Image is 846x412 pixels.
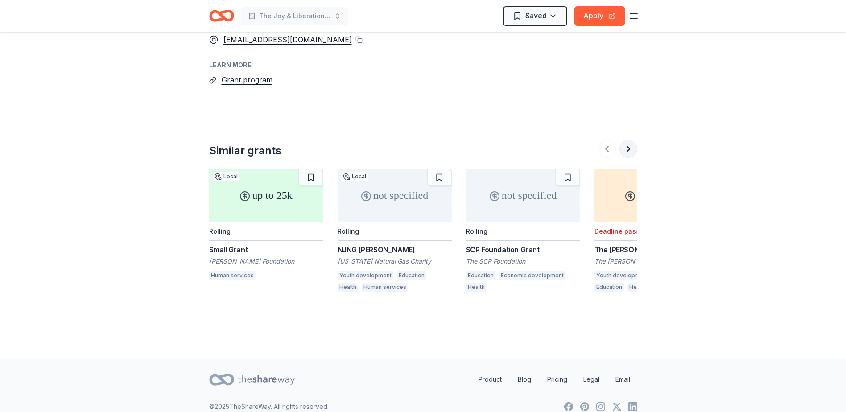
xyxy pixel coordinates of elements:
[594,257,709,266] div: The [PERSON_NAME] and [PERSON_NAME] Family Foundation
[511,371,538,388] a: Blog
[466,257,580,266] div: The SCP Foundation
[362,283,408,292] div: Human services
[223,34,352,45] a: [EMAIL_ADDRESS][DOMAIN_NAME]
[338,169,452,294] a: not specifiedLocalRollingNJNG [PERSON_NAME][US_STATE] Natural Gas CharityYouth developmentEducati...
[222,74,272,86] button: Grant program
[209,60,637,70] div: Learn more
[209,169,323,283] a: up to 25kLocalRollingSmall Grant[PERSON_NAME] FoundationHuman services
[540,371,574,388] a: Pricing
[594,169,709,222] div: up to 10k
[627,283,648,292] div: Health
[397,271,426,280] div: Education
[594,227,648,235] div: Deadline passed
[466,244,580,255] div: SCP Foundation Grant
[466,169,580,222] div: not specified
[594,244,709,255] div: The [PERSON_NAME] and [PERSON_NAME] Family Grant
[209,244,323,255] div: Small Grant
[338,283,358,292] div: Health
[466,283,487,292] div: Health
[341,172,368,181] div: Local
[338,244,452,255] div: NJNG [PERSON_NAME]
[209,257,323,266] div: [PERSON_NAME] Foundation
[259,11,330,21] span: The Joy & Liberation Center
[338,271,393,280] div: Youth development
[466,271,495,280] div: Education
[466,227,487,235] div: Rolling
[466,169,580,294] a: not specifiedRollingSCP Foundation GrantThe SCP FoundationEducationEconomic developmentHealth
[594,271,650,280] div: Youth development
[209,144,281,158] div: Similar grants
[338,257,452,266] div: [US_STATE] Natural Gas Charity
[209,271,256,280] div: Human services
[209,401,329,412] p: © 2025 TheShareWay. All rights reserved.
[338,169,452,222] div: not specified
[574,6,625,26] button: Apply
[338,227,359,235] div: Rolling
[209,169,323,222] div: up to 25k
[213,172,239,181] div: Local
[209,227,231,235] div: Rolling
[608,371,637,388] a: Email
[594,169,709,294] a: up to 10kDeadline passedThe [PERSON_NAME] and [PERSON_NAME] Family GrantThe [PERSON_NAME] and [PE...
[471,371,637,388] nav: quick links
[241,7,348,25] button: The Joy & Liberation Center
[576,371,607,388] a: Legal
[471,371,509,388] a: Product
[525,10,547,21] span: Saved
[209,5,234,26] a: Home
[594,283,624,292] div: Education
[499,271,565,280] div: Economic development
[503,6,567,26] button: Saved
